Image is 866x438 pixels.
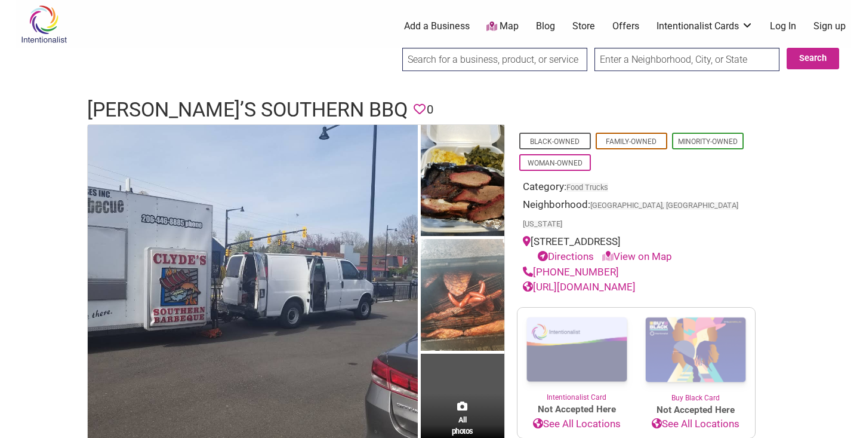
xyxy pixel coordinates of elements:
a: See All Locations [517,416,636,432]
a: Food Trucks [566,183,608,192]
img: Intentionalist [16,5,72,44]
a: Woman-Owned [528,159,583,167]
input: Enter a Neighborhood, City, or State [594,48,779,71]
span: Not Accepted Here [636,403,755,417]
a: Log In [770,20,796,33]
a: Add a Business [404,20,470,33]
a: Map [486,20,519,33]
a: Store [572,20,595,33]
h1: [PERSON_NAME]’s Southern BBQ [87,96,408,124]
img: Buy Black Card [636,308,755,393]
a: Intentionalist Card [517,308,636,403]
a: See All Locations [636,416,755,432]
div: Neighborhood: [523,197,750,234]
a: Offers [612,20,639,33]
div: [STREET_ADDRESS] [523,234,750,265]
a: [URL][DOMAIN_NAME] [523,281,636,293]
a: Sign up [813,20,846,33]
a: View on Map [602,250,672,262]
span: 0 [427,100,433,119]
a: Buy Black Card [636,308,755,403]
a: Intentionalist Cards [657,20,753,33]
a: Family-Owned [606,137,657,146]
a: Minority-Owned [678,137,738,146]
button: Search [787,48,839,69]
a: [PHONE_NUMBER] [523,266,619,278]
input: Search for a business, product, or service [402,48,587,71]
span: Not Accepted Here [517,403,636,416]
a: Black-Owned [530,137,580,146]
img: Intentionalist Card [517,308,636,392]
span: [US_STATE] [523,220,562,228]
div: Category: [523,179,750,198]
span: [GEOGRAPHIC_DATA], [GEOGRAPHIC_DATA] [590,202,738,210]
a: Directions [538,250,594,262]
a: Blog [536,20,555,33]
